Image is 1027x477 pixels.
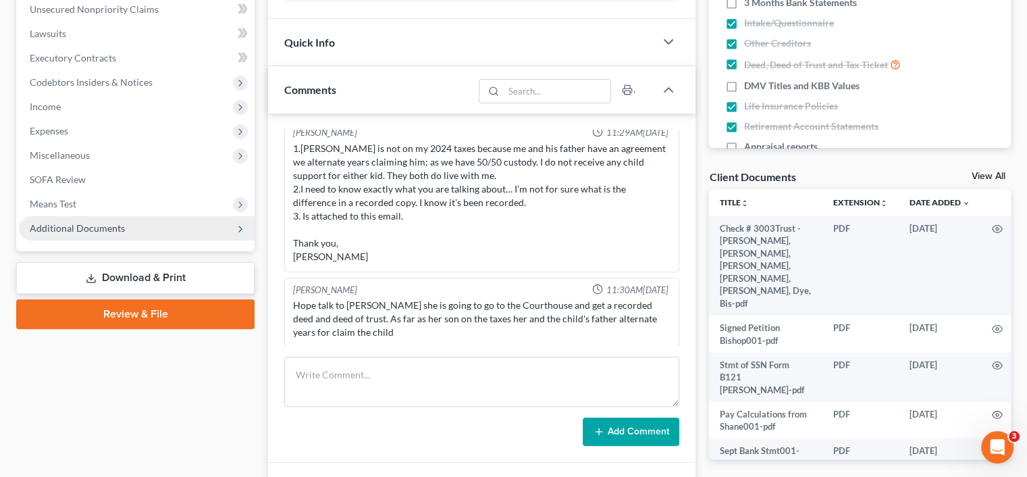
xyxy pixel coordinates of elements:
[293,126,357,139] div: [PERSON_NAME]
[30,222,125,234] span: Additional Documents
[16,299,255,329] a: Review & File
[293,142,670,263] div: 1.[PERSON_NAME] is not on my 2024 taxes because me and his father have an agreement we alternate ...
[709,438,822,476] td: Sept Bank Stmt001-pdf
[981,431,1013,463] iframe: Intercom live chat
[30,149,90,161] span: Miscellaneous
[744,79,860,93] span: DMV Titles and KBB Values
[30,125,68,136] span: Expenses
[744,58,888,72] span: Deed, Deed of Trust and Tax Ticket
[504,80,611,103] input: Search...
[899,216,981,316] td: [DATE]
[30,76,153,88] span: Codebtors Insiders & Notices
[30,174,86,185] span: SOFA Review
[741,199,749,207] i: unfold_more
[962,199,970,207] i: expand_more
[822,316,899,353] td: PDF
[720,197,749,207] a: Titleunfold_more
[833,197,888,207] a: Extensionunfold_more
[972,172,1005,181] a: View All
[19,168,255,192] a: SOFA Review
[899,353,981,402] td: [DATE]
[744,99,838,113] span: Life Insurance Policies
[709,316,822,353] td: Signed Petition Bishop001-pdf
[709,216,822,316] td: Check # 3003Trust - [PERSON_NAME], [PERSON_NAME], [PERSON_NAME], [PERSON_NAME], [PERSON_NAME], Dy...
[744,36,811,50] span: Other Creditors
[293,284,357,297] div: [PERSON_NAME]
[606,126,668,139] span: 11:29AM[DATE]
[30,101,61,112] span: Income
[284,83,336,96] span: Comments
[30,198,76,209] span: Means Test
[822,402,899,439] td: PDF
[709,402,822,439] td: Pay Calculations from Shane001-pdf
[30,28,66,39] span: Lawsuits
[899,316,981,353] td: [DATE]
[910,197,970,207] a: Date Added expand_more
[709,170,795,184] div: Client Documents
[744,140,818,153] span: Appraisal reports
[293,299,670,339] div: Hope talk to [PERSON_NAME] she is going to go to the Courthouse and get a recorded deed and deed ...
[19,46,255,70] a: Executory Contracts
[583,418,679,446] button: Add Comment
[284,36,335,49] span: Quick Info
[822,438,899,476] td: PDF
[899,402,981,439] td: [DATE]
[822,353,899,402] td: PDF
[30,52,116,64] span: Executory Contracts
[744,16,834,30] span: Intake/Questionnaire
[899,438,981,476] td: [DATE]
[744,120,878,133] span: Retirement Account Statements
[822,216,899,316] td: PDF
[19,22,255,46] a: Lawsuits
[30,3,159,15] span: Unsecured Nonpriority Claims
[606,284,668,297] span: 11:30AM[DATE]
[1009,431,1020,442] span: 3
[16,262,255,294] a: Download & Print
[709,353,822,402] td: Stmt of SSN Form B121 [PERSON_NAME]-pdf
[880,199,888,207] i: unfold_more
